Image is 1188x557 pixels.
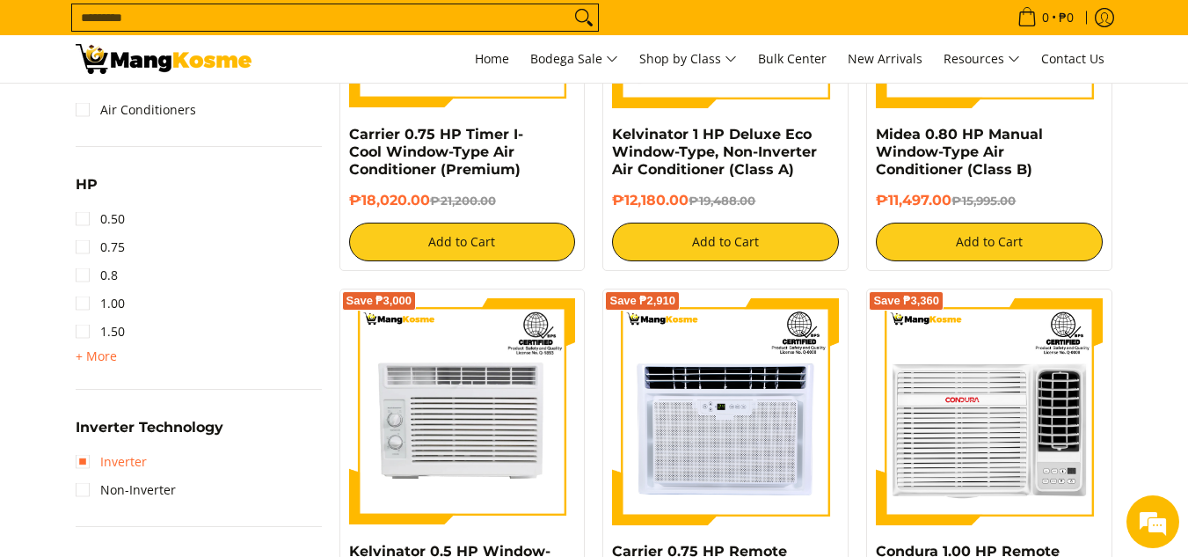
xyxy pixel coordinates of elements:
h6: ₱18,020.00 [349,192,576,209]
a: Bulk Center [749,35,835,83]
del: ₱15,995.00 [951,194,1016,208]
span: 0 [1039,11,1052,24]
summary: Open [76,421,223,448]
a: Home [466,35,518,83]
a: 0.75 [76,233,125,261]
span: Contact Us [1041,50,1104,67]
span: Bulk Center [758,50,827,67]
a: Resources [935,35,1029,83]
a: Shop by Class [630,35,746,83]
a: Bodega Sale [521,35,627,83]
a: 0.8 [76,261,118,289]
del: ₱19,488.00 [689,194,755,208]
a: 1.00 [76,289,125,318]
button: Add to Cart [612,223,839,261]
img: Kelvinator 0.5 HP Window-Type, Non-Inverter Air Conditioner (Premium) [349,298,576,525]
span: Inverter Technology [76,421,223,435]
span: Save ₱2,910 [609,296,675,306]
img: Carrier 0.75 HP Remote Aura Window-Type Air Conditioner (Premium) [612,298,839,525]
span: New Arrivals [848,50,922,67]
a: Contact Us [1032,35,1113,83]
a: 1.50 [76,318,125,346]
a: Kelvinator 1 HP Deluxe Eco Window-Type, Non-Inverter Air Conditioner (Class A) [612,126,817,178]
a: Air Conditioners [76,96,196,124]
h6: ₱11,497.00 [876,192,1103,209]
span: Save ₱3,000 [346,296,412,306]
span: HP [76,178,98,192]
span: Save ₱3,360 [873,296,939,306]
nav: Main Menu [269,35,1113,83]
img: condura-sgrille-series-window-type-remote-aircon-premium-full-view-mang-kosme [876,298,1103,525]
span: Resources [944,48,1020,70]
summary: Open [76,178,98,205]
span: ₱0 [1056,11,1076,24]
a: Inverter [76,448,147,476]
a: Carrier 0.75 HP Timer I-Cool Window-Type Air Conditioner (Premium) [349,126,523,178]
a: Non-Inverter [76,476,176,504]
span: Bodega Sale [530,48,618,70]
button: Add to Cart [876,223,1103,261]
a: New Arrivals [839,35,931,83]
button: Add to Cart [349,223,576,261]
span: • [1012,8,1079,27]
span: Home [475,50,509,67]
img: Bodega Sale Aircon l Mang Kosme: Home Appliances Warehouse Sale Window Type [76,44,251,74]
del: ₱21,200.00 [430,194,496,208]
a: Midea 0.80 HP Manual Window-Type Air Conditioner (Class B) [876,126,1043,178]
summary: Open [76,346,117,367]
span: Shop by Class [639,48,737,70]
span: + More [76,349,117,363]
button: Search [570,4,598,31]
h6: ₱12,180.00 [612,192,839,209]
a: 0.50 [76,205,125,233]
